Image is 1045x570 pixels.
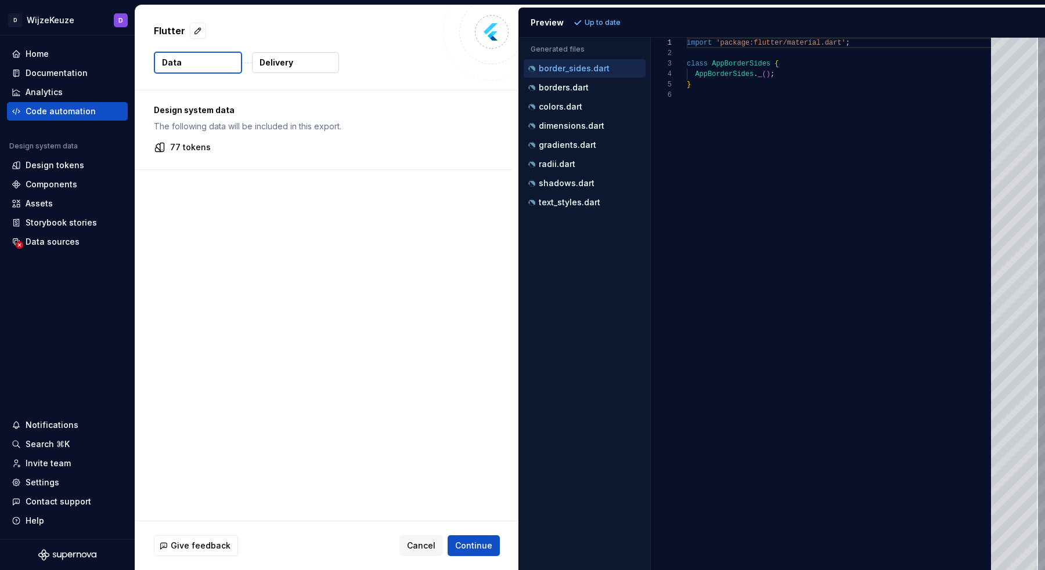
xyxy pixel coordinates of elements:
a: Design tokens [7,156,128,175]
button: Delivery [252,52,339,73]
a: Code automation [7,102,128,121]
div: 6 [651,90,672,100]
button: Search ⌘K [7,435,128,453]
a: Components [7,175,128,194]
button: dimensions.dart [524,119,646,132]
p: Generated files [531,45,639,54]
span: AppBorderSides [712,60,770,68]
div: Help [26,515,44,527]
p: Data [162,57,182,68]
div: 4 [651,69,672,79]
p: gradients.dart [539,140,596,150]
p: Up to date [585,18,621,27]
p: dimensions.dart [539,121,604,130]
div: Assets [26,198,53,209]
span: ; [845,39,849,47]
span: ; [770,70,774,78]
span: class [687,60,708,68]
button: Data [154,52,242,74]
p: 77 tokens [170,141,211,153]
div: 3 [651,59,672,69]
div: 2 [651,48,672,59]
a: Invite team [7,454,128,473]
div: Home [26,48,49,60]
span: 'package:flutter/material.dart' [716,39,845,47]
span: { [774,60,779,68]
div: Design tokens [26,159,84,171]
span: Continue [455,540,492,551]
div: Storybook stories [26,217,97,228]
span: import [687,39,712,47]
div: Notifications [26,419,78,431]
div: WijzeKeuze [27,14,74,26]
div: Settings [26,477,59,488]
span: Give feedback [171,540,230,551]
div: Preview [531,17,564,28]
a: Storybook stories [7,213,128,232]
p: Delivery [260,57,293,68]
div: Analytics [26,86,63,98]
p: Flutter [154,24,185,38]
a: Documentation [7,64,128,82]
a: Assets [7,194,128,213]
span: ( [762,70,766,78]
div: Contact support [26,496,91,507]
a: Home [7,45,128,63]
button: radii.dart [524,158,646,170]
div: D [8,13,22,27]
p: The following data will be included in this export. [154,121,494,132]
div: Components [26,179,77,190]
div: 1 [651,38,672,48]
a: Settings [7,473,128,492]
button: Help [7,511,128,530]
span: Cancel [407,540,435,551]
p: text_styles.dart [539,198,600,207]
a: Analytics [7,83,128,101]
button: Continue [448,535,500,556]
p: borders.dart [539,83,589,92]
svg: Supernova Logo [38,549,96,561]
button: border_sides.dart [524,62,646,75]
p: Design system data [154,104,494,116]
div: Documentation [26,67,88,79]
p: radii.dart [539,159,575,169]
span: } [687,81,691,89]
button: DWijzeKeuzeD [2,8,132,32]
span: . [754,70,758,78]
div: Invite team [26,458,71,469]
div: 5 [651,79,672,90]
p: colors.dart [539,102,582,111]
button: Notifications [7,416,128,434]
span: _ [758,70,762,78]
button: Contact support [7,492,128,511]
button: shadows.dart [524,177,646,190]
div: Code automation [26,106,96,117]
div: D [118,16,123,25]
button: borders.dart [524,81,646,94]
p: shadows.dart [539,179,594,188]
div: Design system data [9,141,78,151]
div: Search ⌘K [26,438,70,450]
span: AppBorderSides [695,70,754,78]
button: colors.dart [524,100,646,113]
button: text_styles.dart [524,196,646,209]
a: Data sources [7,233,128,251]
button: Give feedback [154,535,238,556]
button: gradients.dart [524,139,646,151]
p: border_sides.dart [539,64,610,73]
div: Data sources [26,236,80,248]
button: Cancel [399,535,443,556]
span: ) [766,70,770,78]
